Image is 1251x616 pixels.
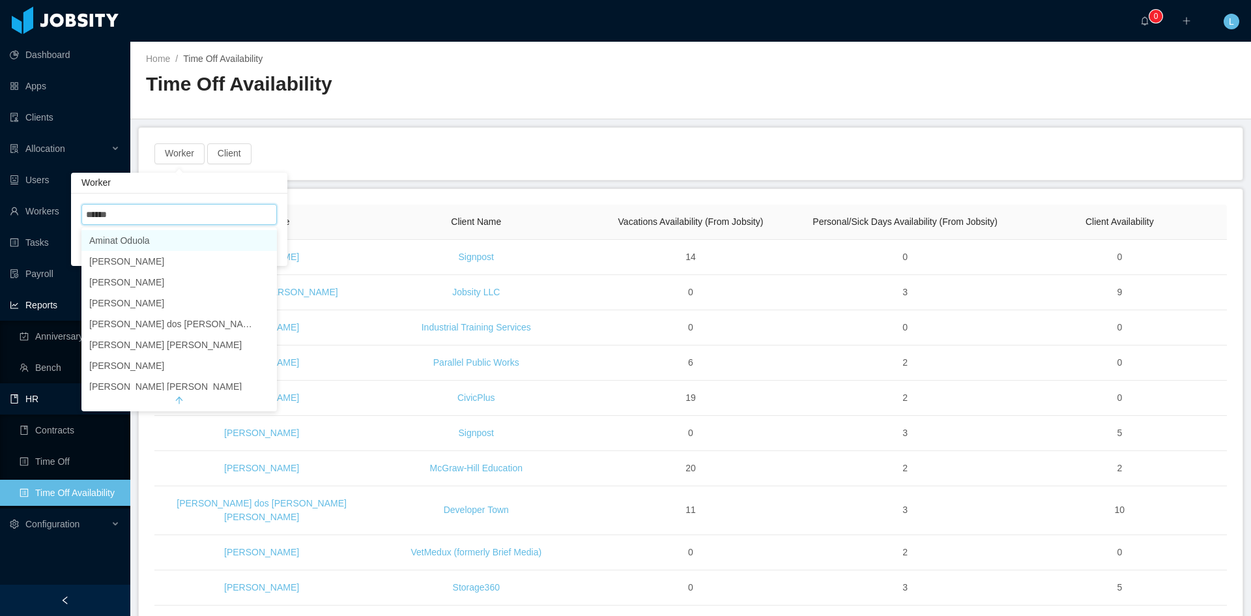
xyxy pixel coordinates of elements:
[583,381,798,416] td: 19
[71,173,287,194] div: Worker
[261,237,269,244] i: icon: check
[1013,416,1227,451] td: 5
[583,486,798,535] td: 11
[81,272,277,293] li: [PERSON_NAME]
[81,230,277,251] li: Aminat Oduola
[25,519,79,529] span: Configuration
[583,451,798,486] td: 20
[583,240,798,275] td: 14
[10,229,120,256] a: icon: profileTasks
[81,390,277,411] button: arrow-up
[618,216,764,227] span: Vacations Availability (From Jobsity)
[457,392,495,403] a: CivicPlus
[1013,535,1227,570] td: 0
[10,301,19,310] i: icon: line-chart
[81,251,277,272] li: [PERSON_NAME]
[20,323,120,349] a: icon: carry-outAnniversary
[798,240,1013,275] td: 0
[10,42,120,68] a: icon: pie-chartDashboard
[10,167,120,193] a: icon: robotUsers
[798,451,1013,486] td: 2
[583,416,798,451] td: 0
[451,216,501,227] span: Client Name
[261,257,269,265] i: icon: check
[453,582,500,593] a: Storage360
[583,535,798,570] td: 0
[444,505,509,515] a: Developer Town
[81,314,277,334] li: [PERSON_NAME] dos [PERSON_NAME]
[1013,381,1227,416] td: 0
[1013,486,1227,535] td: 10
[177,498,347,522] a: [PERSON_NAME] dos [PERSON_NAME] [PERSON_NAME]
[1149,10,1162,23] sup: 0
[20,355,120,381] a: icon: teamBench
[459,252,494,262] a: Signpost
[1086,216,1154,227] span: Client Availability
[10,520,19,529] i: icon: setting
[812,216,998,227] span: Personal/Sick Days Availability (From Jobsity)
[261,278,269,286] i: icon: check
[583,275,798,310] td: 0
[10,269,19,278] i: icon: file-protect
[224,547,299,557] a: [PERSON_NAME]
[1013,240,1227,275] td: 0
[452,287,500,297] a: Jobsity LLC
[798,416,1013,451] td: 3
[25,394,38,404] span: HR
[1013,275,1227,310] td: 9
[798,535,1013,570] td: 2
[10,144,19,153] i: icon: solution
[583,570,798,606] td: 0
[25,269,53,279] span: Payroll
[433,357,519,368] a: Parallel Public Works
[583,345,798,381] td: 6
[1182,16,1191,25] i: icon: plus
[798,310,1013,345] td: 0
[798,486,1013,535] td: 3
[146,53,170,64] a: Home
[234,216,290,227] span: Worker Name
[20,448,120,475] a: icon: profileTime Off
[10,73,120,99] a: icon: appstoreApps
[224,463,299,473] a: [PERSON_NAME]
[261,320,269,328] i: icon: check
[261,341,269,349] i: icon: check
[798,381,1013,416] td: 2
[1140,16,1149,25] i: icon: bell
[1013,345,1227,381] td: 0
[583,310,798,345] td: 0
[25,143,65,154] span: Allocation
[798,570,1013,606] td: 3
[261,299,269,307] i: icon: check
[25,300,57,310] span: Reports
[459,428,494,438] a: Signpost
[410,547,541,557] a: VetMedux (formerly Brief Media)
[10,198,120,224] a: icon: userWorkers
[224,428,299,438] a: [PERSON_NAME]
[1013,310,1227,345] td: 0
[261,362,269,370] i: icon: check
[224,582,299,593] a: [PERSON_NAME]
[81,334,277,355] li: [PERSON_NAME] [PERSON_NAME]
[20,417,120,443] a: icon: bookContracts
[798,275,1013,310] td: 3
[1013,570,1227,606] td: 5
[81,376,277,397] li: [PERSON_NAME] [PERSON_NAME]
[81,293,277,314] li: [PERSON_NAME]
[207,143,252,164] button: Client
[10,104,120,130] a: icon: auditClients
[261,383,269,390] i: icon: check
[175,53,178,64] span: /
[20,480,120,506] a: icon: profileTime Off Availability
[1013,451,1227,486] td: 2
[422,322,531,332] a: Industrial Training Services
[183,53,263,64] span: Time Off Availability
[798,345,1013,381] td: 2
[10,394,19,403] i: icon: book
[430,463,523,473] a: McGraw-Hill Education
[146,71,691,98] h2: Time Off Availability
[1229,14,1234,29] span: L
[154,143,205,164] button: Worker
[81,355,277,376] li: [PERSON_NAME]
